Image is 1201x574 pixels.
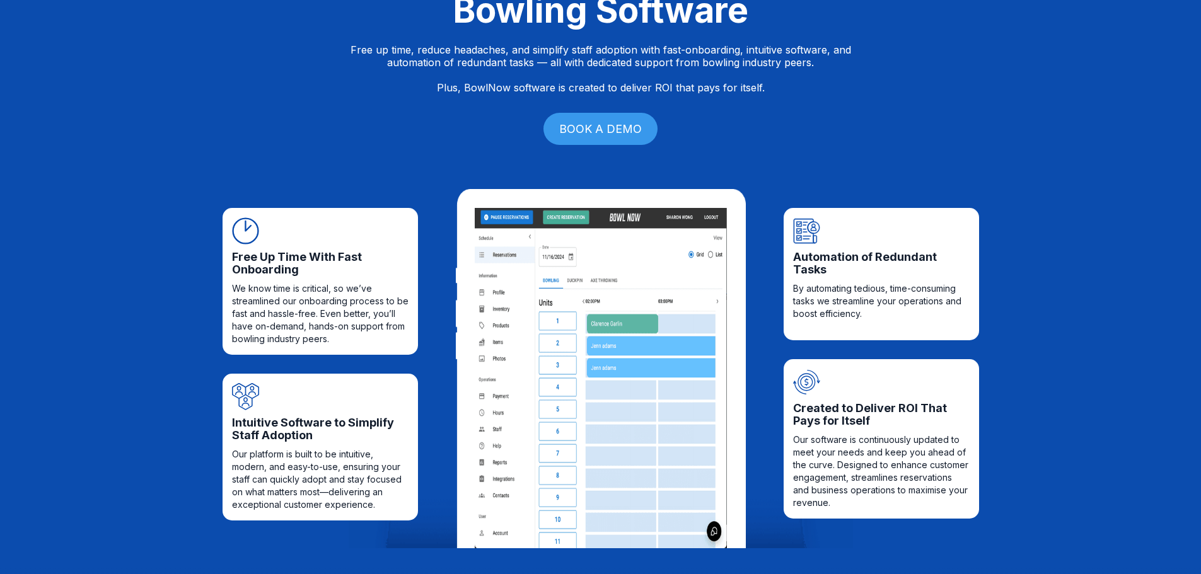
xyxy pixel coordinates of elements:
[793,402,970,427] span: Created to Deliver ROI That Pays for Itself
[232,448,409,511] span: Our platform is built to be intuitive, modern, and easy-to-use, ensuring your staff can quickly a...
[793,433,970,509] span: Our software is continuously updated to meet your needs and keep you ahead of the curve. Designed...
[456,189,746,548] img: iPad frame
[232,416,409,442] span: Intuitive Software to Simplify Staff Adoption
[351,43,851,94] p: Free up time, reduce headaches, and simplify staff adoption with fast-onboarding, intuitive softw...
[232,251,409,276] span: Free Up Time With Fast Onboarding
[543,113,658,145] a: BOOK A DEMO
[475,208,727,548] img: Content image
[232,282,409,345] span: We know time is critical, so we’ve streamlined our onboarding process to be fast and hassle-free....
[793,251,970,276] span: Automation of Redundant Tasks
[793,282,970,320] span: By automating tedious, time-consuming tasks we streamline your operations and boost efficiency.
